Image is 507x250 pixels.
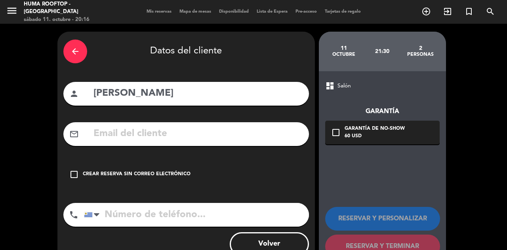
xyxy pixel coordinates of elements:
span: Mapa de mesas [175,9,215,14]
button: RESERVAR Y PERSONALIZAR [325,207,440,231]
input: Email del cliente [93,126,303,142]
div: Crear reserva sin correo electrónico [83,170,191,178]
div: Datos del cliente [63,38,309,65]
i: exit_to_app [443,7,452,16]
i: phone [69,210,78,220]
span: Salón [337,81,351,91]
i: arrow_back [71,47,80,56]
div: 21:30 [363,38,401,65]
div: 60 USD [345,133,405,140]
span: Tarjetas de regalo [321,9,365,14]
i: person [69,89,79,98]
i: mail_outline [69,129,79,139]
div: 11 [325,45,363,51]
i: check_box_outline_blank [69,170,79,179]
div: sábado 11. octubre - 20:16 [24,16,121,24]
div: Garantía de no-show [345,125,405,133]
div: personas [401,51,440,58]
div: octubre [325,51,363,58]
div: Uruguay: +598 [84,203,103,226]
input: Nombre del cliente [93,85,303,102]
i: menu [6,5,18,17]
span: Mis reservas [143,9,175,14]
i: search [486,7,495,16]
i: turned_in_not [464,7,474,16]
div: 2 [401,45,440,51]
i: check_box_outline_blank [331,128,341,137]
span: Pre-acceso [292,9,321,14]
button: menu [6,5,18,19]
span: dashboard [325,81,335,91]
span: Lista de Espera [253,9,292,14]
div: Huma Rooftop - [GEOGRAPHIC_DATA] [24,0,121,16]
i: add_circle_outline [421,7,431,16]
input: Número de teléfono... [84,203,309,227]
span: Disponibilidad [215,9,253,14]
div: Garantía [325,106,440,117]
